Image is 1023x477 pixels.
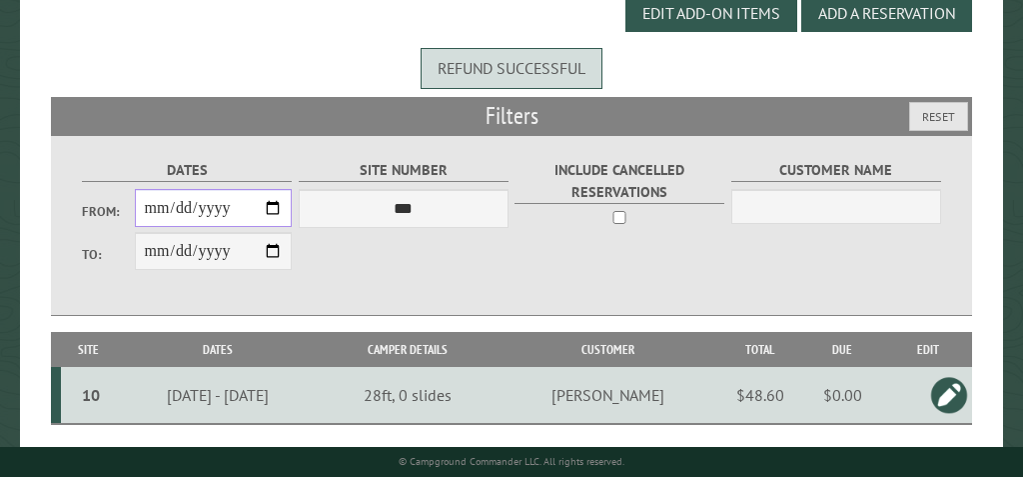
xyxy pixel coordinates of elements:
[119,385,316,405] div: [DATE] - [DATE]
[909,102,968,131] button: Reset
[319,332,496,367] th: Camper Details
[82,202,135,221] label: From:
[514,159,724,203] label: Include Cancelled Reservations
[421,48,602,88] div: Refund successful
[82,245,135,264] label: To:
[116,332,319,367] th: Dates
[82,159,292,182] label: Dates
[800,332,885,367] th: Due
[497,367,720,424] td: [PERSON_NAME]
[69,385,113,405] div: 10
[299,159,509,182] label: Site Number
[61,332,116,367] th: Site
[731,159,941,182] label: Customer Name
[800,367,885,424] td: $0.00
[319,367,496,424] td: 28ft, 0 slides
[497,332,720,367] th: Customer
[720,332,800,367] th: Total
[885,332,972,367] th: Edit
[720,367,800,424] td: $48.60
[399,455,624,468] small: © Campground Commander LLC. All rights reserved.
[51,97,972,135] h2: Filters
